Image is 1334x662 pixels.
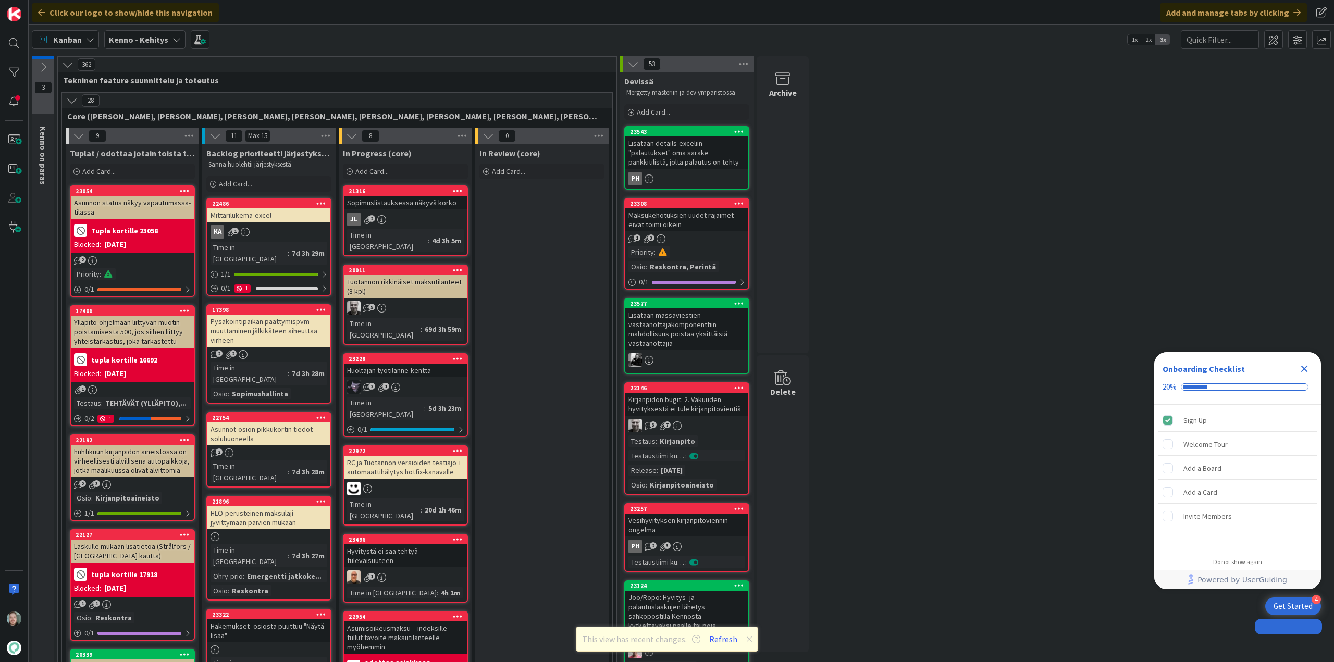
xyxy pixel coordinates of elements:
[630,300,748,307] div: 23577
[685,556,687,568] span: :
[1156,34,1170,45] span: 3x
[344,535,467,567] div: 23496Hyvitystä ei saa tehtyä tulevaisuuteen
[347,301,361,315] img: JH
[368,573,375,580] span: 1
[288,466,289,478] span: :
[32,3,219,22] div: Click our logo to show/hide this navigation
[1213,558,1262,566] div: Do not show again
[347,498,421,521] div: Time in [GEOGRAPHIC_DATA]
[1296,360,1313,377] div: Close Checklist
[1181,30,1259,49] input: Quick Filter...
[1163,382,1313,392] div: Checklist progress: 20%
[74,583,101,594] div: Blocked:
[229,388,291,399] div: Sopimushallinta
[625,514,748,536] div: Vesihyvityksen kirjanpitoviennin ongelma
[1158,481,1317,504] div: Add a Card is incomplete.
[625,353,748,367] div: KM
[76,436,194,444] div: 22192
[211,362,288,385] div: Time in [GEOGRAPHIC_DATA]
[207,282,330,295] div: 0/11
[344,612,467,654] div: 22954Asumisoikeusmaksu – indeksille tullut tavoite maksutilanteelle myöhemmin
[349,447,467,455] div: 22972
[53,33,82,46] span: Kanban
[211,544,288,567] div: Time in [GEOGRAPHIC_DATA]
[84,508,94,519] span: 1 / 1
[344,266,467,298] div: 20011Tuotannon rikkinäiset maksutilanteet (8 kpl)
[630,582,748,590] div: 23124
[625,383,748,393] div: 22146
[232,228,239,234] span: 1
[104,368,126,379] div: [DATE]
[79,480,86,487] span: 2
[344,213,467,226] div: JL
[347,570,361,584] img: MK
[498,130,516,142] span: 0
[74,612,91,623] div: Osio
[91,612,93,623] span: :
[344,301,467,315] div: JH
[625,199,748,208] div: 23308
[288,550,289,561] span: :
[79,256,86,263] span: 2
[347,397,424,420] div: Time in [GEOGRAPHIC_DATA]
[38,126,48,185] span: Kenno on paras
[422,323,464,335] div: 69d 3h 59m
[625,308,748,350] div: Lisätään massaviestien vastaanottajakomponenttiin mahdollisuus poistaa yksittäisiä vastaanottajia
[349,536,467,543] div: 23496
[647,479,717,491] div: Kirjanpitoaineisto
[357,424,367,435] span: 0 / 1
[207,315,330,347] div: Pysäköintipaikan päättymispvm muuttaminen jälkikäteen aiheuttaa virheen
[625,504,748,514] div: 23257
[7,7,21,21] img: Visit kanbanzone.com
[429,235,464,246] div: 4d 3h 5m
[101,397,103,409] span: :
[74,397,101,409] div: Testaus
[74,239,101,250] div: Blocked:
[93,600,100,607] span: 1
[344,380,467,394] div: LM
[628,479,646,491] div: Osio
[71,650,194,659] div: 20339
[289,247,327,259] div: 7d 3h 29m
[76,531,194,539] div: 22127
[344,364,467,377] div: Huoltajan työtilanne-kenttä
[628,645,642,658] img: HJ
[211,460,288,483] div: Time in [GEOGRAPHIC_DATA]
[1160,3,1307,22] div: Add and manage tabs by clicking
[628,261,646,272] div: Osio
[382,383,389,390] span: 1
[422,504,464,516] div: 20d 1h 46m
[71,306,194,348] div: 17406Ylläpito-ohjelmaan liittyvän muotin poistamisesta 500, jos siihen liittyy yhteistarkastus, j...
[344,446,467,456] div: 22972
[637,107,670,117] span: Add Card...
[289,466,327,478] div: 7d 3h 28m
[78,58,95,71] span: 362
[650,542,657,549] span: 2
[71,186,194,219] div: 23054Asunnon status näkyy vapautumassa-tilassa
[625,172,748,185] div: PH
[625,591,748,642] div: Joo/Ropo: Hyvitys- ja palautuslaskujen lähetys sähköpostilla Kennosta kytkettäväksi päälle tai po...
[71,530,194,563] div: 22127Laskulle mukaan lisätietoa (Strålfors / [GEOGRAPHIC_DATA] kautta)
[212,200,330,207] div: 22486
[368,383,375,390] span: 2
[211,388,228,399] div: Osio
[625,136,748,169] div: Lisätään details-exceliin "palautukset" oma sarake pankkitilistä, jolta palautus on tehty
[216,448,223,455] span: 2
[646,261,647,272] span: :
[347,213,361,226] div: JL
[104,583,126,594] div: [DATE]
[492,167,525,176] span: Add Card...
[625,419,748,432] div: JH
[244,570,324,582] div: Emergentti jatkoke...
[84,284,94,295] span: 0 / 1
[664,421,671,428] span: 7
[91,492,93,504] span: :
[344,186,467,196] div: 21316
[344,196,467,209] div: Sopimuslistauksessa näkyvä korko
[630,505,748,513] div: 23257
[91,571,157,578] b: tupla kortille 17918
[643,58,661,70] span: 53
[229,585,271,596] div: Reskontra
[630,200,748,207] div: 23308
[289,368,327,379] div: 7d 3h 28m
